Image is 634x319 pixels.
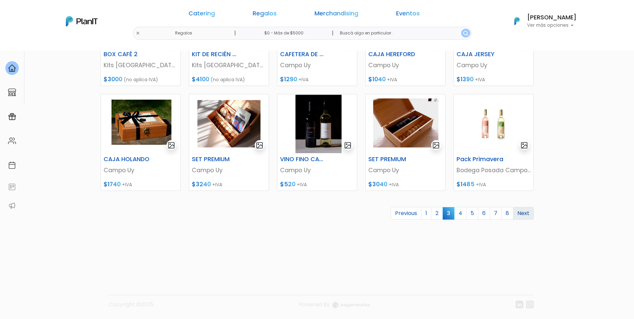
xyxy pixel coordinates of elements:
[34,6,96,19] div: ¿Necesitás ayuda?
[396,11,420,19] a: Eventos
[212,181,222,188] span: +IVA
[192,166,266,175] p: Campo Uy
[513,207,534,220] a: Next
[364,156,419,163] h6: SET PREMIUM
[8,64,16,72] img: home-e721727adea9d79c4d83392d1f703f7f8bce08238fde08b1acbfd93340b81755.svg
[454,94,533,153] img: thumb_Dise%C3%B1o_sin_t%C3%ADtulo_-_2024-12-27T124112.494.png
[527,15,577,21] h6: [PERSON_NAME]
[391,207,421,220] a: Previous
[463,31,468,36] img: search_button-432b6d5273f82d61273b3651a40e1bd1b912527efae98b1b7a1b2c0702e16a8d.svg
[104,61,178,70] p: Kits [GEOGRAPHIC_DATA]
[453,51,507,58] h6: CAJA JERSEY
[478,207,490,220] a: 6
[100,156,154,163] h6: CAJA HOLANDO
[189,94,269,153] img: thumb_Dise%C3%B1o_sin_t%C3%ADtulo_-_2024-11-18T160107.046.png
[299,301,370,314] a: Powered By
[368,166,442,175] p: Campo Uy
[454,94,534,191] a: gallery-light Pack Primavera Bodega Posada Campotinto $1485 +IVA
[314,11,358,19] a: Merchandising
[192,75,209,83] span: $4100
[104,166,178,175] p: Campo Uy
[124,76,158,83] span: (no aplica IVA)
[333,302,370,308] img: logo_eagerworks-044938b0bf012b96b195e05891a56339191180c2d98ce7df62ca656130a436fa.svg
[387,76,397,83] span: +IVA
[431,207,443,220] a: 2
[490,207,502,220] a: 7
[501,207,513,220] a: 8
[335,27,471,40] input: Buscá algo en particular..
[368,180,387,188] span: $3040
[8,202,16,210] img: partners-52edf745621dab592f3b2c58e3bca9d71375a7ef29c3b500c9f145b62cc070d4.svg
[298,76,308,83] span: +IVA
[253,11,277,19] a: Regalos
[280,61,354,70] p: Campo Uy
[476,181,486,188] span: +IVA
[421,207,431,220] a: 1
[280,180,295,188] span: $520
[188,156,243,163] h6: SET PREMIUM
[368,75,386,83] span: $1040
[526,301,534,308] img: instagram-7ba2a2629254302ec2a9470e65da5de918c9f3c9a63008f8abed3140a32961bf.svg
[368,61,442,70] p: Campo Uy
[457,61,531,70] p: Campo Uy
[8,183,16,191] img: feedback-78b5a0c8f98aac82b08bfc38622c3050aee476f2c9584af64705fc4e61158814.svg
[276,156,331,163] h6: VINO FINO CAMPO
[280,75,297,83] span: $1290
[189,94,269,191] a: gallery-light SET PREMIUM Campo Uy $3240 +IVA
[475,76,485,83] span: +IVA
[8,161,16,169] img: calendar-87d922413cdce8b2cf7b7f5f62616a5cf9e4887200fb71536465627b3292af00.svg
[192,180,211,188] span: $3240
[188,11,215,19] a: Catering
[109,301,153,314] p: Copyright ©2025
[520,141,528,149] img: gallery-light
[457,75,474,83] span: $1390
[344,141,352,149] img: gallery-light
[510,14,524,28] img: PlanIt Logo
[104,75,122,83] span: $3000
[506,12,577,30] button: PlanIt Logo [PERSON_NAME] Ver más opciones
[454,207,467,220] a: 4
[276,51,331,58] h6: CAFETERA DE GOTEO
[277,94,357,153] img: thumb_Captura_de_pantalla_2024-08-22_153643.png
[101,94,180,153] img: thumb_Captura_de_pantalla_2024-08-22_145929.png
[234,29,236,37] p: |
[280,166,354,175] p: Campo Uy
[101,94,181,191] a: gallery-light CAJA HOLANDO Campo Uy $1740 +IVA
[100,51,154,58] h6: BOX CAFÉ 2
[256,141,263,149] img: gallery-light
[432,141,440,149] img: gallery-light
[332,29,334,37] p: |
[297,181,307,188] span: +IVA
[192,61,266,70] p: Kits [GEOGRAPHIC_DATA]
[516,301,523,308] img: linkedin-cc7d2dbb1a16aff8e18f147ffe980d30ddd5d9e01409788280e63c91fc390ff4.svg
[527,23,577,28] p: Ver más opciones
[8,137,16,145] img: people-662611757002400ad9ed0e3c099ab2801c6687ba6c219adb57efc949bc21e19d.svg
[389,181,399,188] span: +IVA
[299,301,330,308] span: translation missing: es.layouts.footer.powered_by
[277,94,357,191] a: gallery-light VINO FINO CAMPO Campo Uy $520 +IVA
[188,51,243,58] h6: KIT DE RECIÉN NACIDO
[457,180,475,188] span: $1485
[442,207,455,219] span: 3
[122,181,132,188] span: +IVA
[466,207,478,220] a: 5
[366,94,445,153] img: thumb_Captura_de_pantalla_2024-08-22_154757.png
[136,31,140,35] img: close-6986928ebcb1d6c9903e3b54e860dbc4d054630f23adef3a32610726dff6a82b.svg
[8,88,16,96] img: marketplace-4ceaa7011d94191e9ded77b95e3339b90024bf715f7c57f8cf31f2d8c509eaba.svg
[457,166,531,175] p: Bodega Posada Campotinto
[453,156,507,163] h6: Pack Primavera
[365,94,446,191] a: gallery-light SET PREMIUM Campo Uy $3040 +IVA
[8,113,16,121] img: campaigns-02234683943229c281be62815700db0a1741e53638e28bf9629b52c665b00959.svg
[66,16,98,26] img: PlanIt Logo
[167,141,175,149] img: gallery-light
[211,76,245,83] span: (no aplica IVA)
[364,51,419,58] h6: CAJA HEREFORD
[104,180,121,188] span: $1740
